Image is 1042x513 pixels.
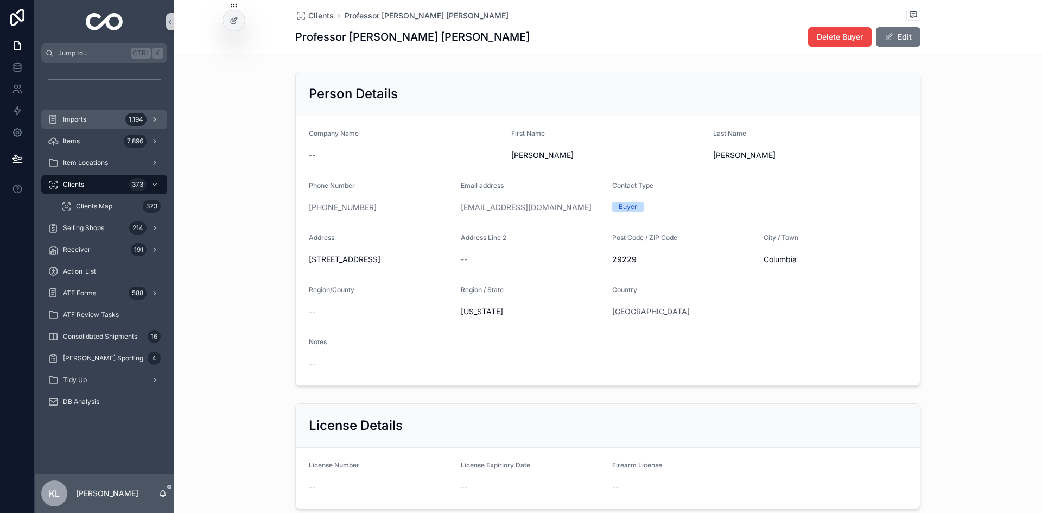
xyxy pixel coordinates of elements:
span: [PERSON_NAME] Sporting [63,354,143,363]
button: Delete Buyer [808,27,872,47]
span: -- [309,150,315,161]
span: ATF Review Tasks [63,311,119,319]
span: [PERSON_NAME] [511,150,705,161]
span: Clients Map [76,202,112,211]
span: Clients [63,180,84,189]
span: Delete Buyer [817,31,863,42]
span: Consolidated Shipments [63,332,137,341]
a: Tidy Up [41,370,167,390]
h2: Person Details [309,85,398,103]
a: Professor [PERSON_NAME] [PERSON_NAME] [345,10,509,21]
a: Clients Map373 [54,197,167,216]
span: Firearm License [612,461,662,469]
span: Address [309,233,334,242]
a: [GEOGRAPHIC_DATA] [612,306,690,317]
div: 588 [129,287,147,300]
span: K [153,49,162,58]
div: 214 [129,221,147,235]
span: Ctrl [131,48,151,59]
span: Selling Shops [63,224,104,232]
span: ATF Forms [63,289,96,297]
div: 4 [148,352,161,365]
span: -- [461,254,467,265]
span: Address Line 2 [461,233,506,242]
span: -- [309,306,315,317]
div: 7,896 [124,135,147,148]
p: [PERSON_NAME] [76,488,138,499]
a: Action_List [41,262,167,281]
a: ATF Forms588 [41,283,167,303]
div: 373 [129,178,147,191]
span: Jump to... [58,49,127,58]
span: -- [309,482,315,492]
span: Company Name [309,129,359,137]
a: [EMAIL_ADDRESS][DOMAIN_NAME] [461,202,592,213]
a: [PERSON_NAME] Sporting4 [41,349,167,368]
button: Edit [876,27,920,47]
button: Jump to...CtrlK [41,43,167,63]
span: Region/County [309,286,354,294]
div: 191 [131,243,147,256]
span: -- [612,482,619,492]
a: Clients [295,10,334,21]
span: License Number [309,461,359,469]
span: Imports [63,115,86,124]
span: Region / State [461,286,504,294]
span: Post Code / ZIP Code [612,233,677,242]
a: Consolidated Shipments16 [41,327,167,346]
div: scrollable content [35,63,174,426]
span: 29229 [612,254,755,265]
span: [US_STATE] [461,306,604,317]
div: 16 [148,330,161,343]
span: DB Analysis [63,397,99,406]
div: Buyer [619,202,637,212]
span: Contact Type [612,181,653,189]
h2: License Details [309,417,403,434]
a: Receiver191 [41,240,167,259]
span: Phone Number [309,181,355,189]
span: Receiver [63,245,91,254]
span: Clients [308,10,334,21]
span: Item Locations [63,159,108,167]
div: 373 [143,200,161,213]
span: [STREET_ADDRESS] [309,254,452,265]
a: Selling Shops214 [41,218,167,238]
a: Item Locations [41,153,167,173]
a: [PHONE_NUMBER] [309,202,377,213]
a: ATF Review Tasks [41,305,167,325]
img: App logo [86,13,123,30]
a: Imports1,194 [41,110,167,129]
a: DB Analysis [41,392,167,411]
span: Email address [461,181,504,189]
span: Columbia [764,254,907,265]
span: City / Town [764,233,798,242]
a: Items7,896 [41,131,167,151]
span: Tidy Up [63,376,87,384]
a: Clients373 [41,175,167,194]
div: 1,194 [125,113,147,126]
h1: Professor [PERSON_NAME] [PERSON_NAME] [295,29,530,45]
span: Action_List [63,267,96,276]
span: Last Name [713,129,746,137]
span: First Name [511,129,545,137]
span: -- [309,358,315,369]
span: Notes [309,338,327,346]
span: -- [461,482,467,492]
span: Items [63,137,80,145]
span: [PERSON_NAME] [713,150,907,161]
span: Country [612,286,637,294]
span: KL [49,487,60,500]
span: License Expiriory Date [461,461,530,469]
